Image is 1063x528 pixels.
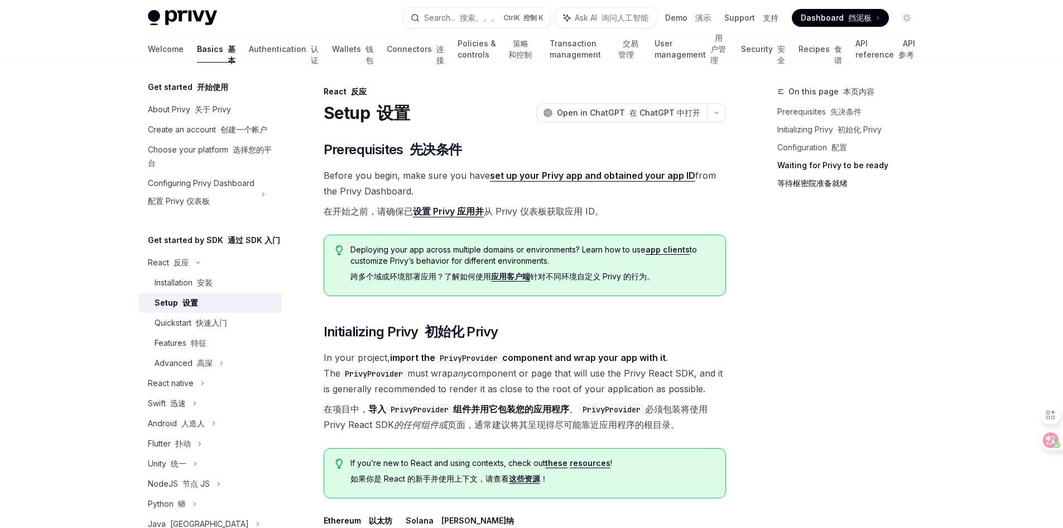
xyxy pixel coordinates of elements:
a: Initializing Privy 初始化 Privy [777,121,925,139]
code: PrivyProvider [340,368,407,380]
a: About Privy 关于 Privy [139,99,282,120]
font: 先决条件 [830,107,862,116]
div: React native [148,377,194,390]
font: 高深 [197,358,213,368]
a: Create an account 创建一个帐户 [139,120,282,140]
font: 开始使用 [197,82,228,92]
a: Recipes 食谱 [799,36,842,63]
a: Choose your platform 选择您的平台 [139,140,282,173]
span: Prerequisites [324,141,462,159]
font: [PERSON_NAME]纳 [441,516,514,525]
font: 特征 [191,338,206,348]
font: 安全 [777,44,785,65]
font: 食谱 [834,44,842,65]
a: Transaction management 交易管理 [550,36,642,63]
font: 初始化 Privy [425,324,498,340]
a: 资源 [525,474,540,484]
font: 反应 [174,258,189,267]
div: About Privy [148,103,231,116]
font: 控制 K [523,13,543,22]
font: 在项目中， 。 必须包装将使用 Privy React SDK 页面，通常建议将其呈现得尽可能靠近应用程序的根目录。 [324,403,708,430]
button: Open in ChatGPT 在 ChatGPT 中打开 [536,103,707,122]
font: 询问人工智能 [602,13,648,22]
font: 用户管理 [710,33,726,65]
div: Advanced [155,356,213,370]
a: Support 支持 [724,12,778,23]
code: PrivyProvider [435,352,502,364]
em: 的任何组件或 [394,419,448,430]
font: 创建一个帐户 [220,125,267,134]
a: 应用客户端 [491,272,530,282]
font: 迅速 [170,398,186,408]
font: 通过 SDK 入门 [228,235,280,245]
div: React [324,86,726,97]
img: light logo [148,10,217,26]
span: On this page [788,85,874,98]
a: Welcome [148,36,184,63]
div: React [148,256,189,269]
font: 统一 [171,459,186,468]
font: 反应 [351,87,367,96]
font: 设置 [182,298,198,307]
font: 蟒 [178,499,186,508]
font: 钱包 [365,44,373,65]
font: 快速入门 [196,318,227,327]
div: Installation [155,276,213,289]
font: 以太坊 [369,516,392,525]
strong: import the component and wrap your app with it [390,352,666,363]
font: 搜索。。。 [460,13,499,22]
font: 策略和控制 [508,39,532,59]
span: Open in ChatGPT [557,107,700,118]
font: 交易管理 [618,39,638,59]
span: Before you begin, make sure you have from the Privy Dashboard. [324,168,726,223]
div: Flutter [148,437,191,450]
font: 设置 [377,103,410,123]
a: Prerequisites 先决条件 [777,103,925,121]
font: 人造人 [181,418,205,428]
span: In your project, . The must wrap component or page that will use the Privy React SDK, and it is g... [324,350,726,437]
a: Connectors 连接 [387,36,444,63]
font: 连接 [436,44,444,65]
div: Unity [148,457,186,470]
font: 等待枢密院准备就绪 [777,178,848,188]
code: PrivyProvider [386,403,453,416]
h1: Setup [324,103,410,123]
a: Policies & controls 策略和控制 [458,36,536,63]
font: 跨多个域或环境部署应用？了解如何使用 针对不同环境自定义 Privy 的行为。 [350,272,655,282]
strong: 导入 组件并用它包装您的应用程序 [368,403,569,415]
span: If you’re new to React and using contexts, check out ! [350,458,714,489]
div: Setup [155,296,198,310]
div: Search... [424,11,499,25]
div: Android [148,417,205,430]
a: Setup 设置 [139,293,282,313]
a: 设置 Privy 应用并 [413,206,484,217]
button: Ask AI 询问人工智能 [556,8,656,28]
span: Dashboard [801,12,872,23]
div: Quickstart [155,316,227,330]
font: 初始化 Privy [838,125,882,134]
font: 如果你是 React 的新手并使用上下文，请查看 ！ [350,474,548,484]
div: Features [155,336,206,350]
div: Swift [148,397,186,410]
font: 支持 [763,13,778,22]
font: 演示 [695,13,711,22]
svg: Tip [335,245,343,255]
a: Basics 基本 [197,36,235,63]
font: 基本 [228,44,235,65]
font: 在开始之前，请确保已 从 Privy 仪表板获取应用 ID。 [324,206,604,217]
a: Installation 安装 [139,273,282,293]
span: Initializing Privy [324,323,498,341]
div: Choose your platform [148,143,275,170]
a: app clients [646,245,690,255]
a: User management 用户管理 [655,36,728,63]
a: Dashboard 挡泥板 [792,9,889,27]
a: Configuration 配置 [777,139,925,156]
svg: Tip [335,459,343,469]
span: Ask AI [575,12,648,23]
font: 本页内容 [843,87,874,96]
div: NodeJS [148,477,210,491]
font: 扑动 [175,439,191,448]
em: any [453,368,468,379]
div: Configuring Privy Dashboard [148,177,254,212]
button: Search... 搜索。。。CtrlK 控制 K [403,8,550,28]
